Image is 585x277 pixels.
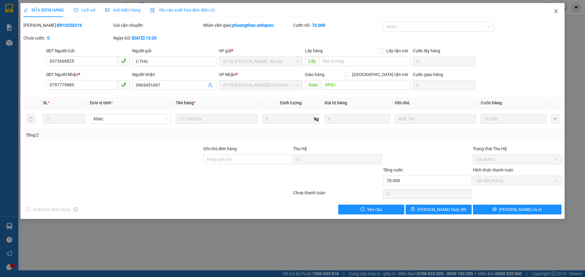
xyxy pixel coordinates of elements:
button: Close [548,3,565,20]
span: kg [314,114,320,124]
div: Chưa cước : [23,35,112,41]
div: Ngày GD: [113,35,202,41]
div: VP gửi [219,47,303,54]
span: Định lượng [280,100,302,105]
button: printer[PERSON_NAME] và In [473,205,562,214]
span: VPBR [80,43,103,54]
span: Yêu cầu xuất hóa đơn điện tử [150,8,214,12]
label: Cước giao hàng [413,72,443,77]
div: SĐT Người Nhận [46,71,130,78]
span: Thu Hộ [293,146,307,151]
span: info-circle [73,207,78,212]
span: Lịch sử [74,8,95,12]
div: Nhân viên giao: [203,22,292,29]
input: Cước giao hàng [413,80,475,90]
input: Ghi chú đơn hàng [203,154,292,164]
div: 0347284567 [71,34,120,43]
div: [PERSON_NAME]: [23,22,112,29]
span: Lấy tận nơi [384,47,410,54]
input: 0 [481,114,546,124]
div: VP 18 [PERSON_NAME][GEOGRAPHIC_DATA] - [GEOGRAPHIC_DATA] [5,5,67,42]
span: close [554,9,558,14]
span: Gửi: [5,6,15,12]
span: Ảnh kiện hàng [105,8,140,12]
div: Người gửi [132,47,216,54]
div: SĐT Người Gửi [46,47,130,54]
label: Hình thức thanh toán [473,168,513,172]
span: VP 36 Lê Thành Duy - Bà Rịa [222,57,299,66]
div: ANH HIẾU [71,27,120,34]
button: save[PERSON_NAME] thay đổi [406,205,472,214]
input: 0 [324,114,390,124]
span: SL [43,100,48,105]
div: Người nhận [132,71,216,78]
span: phone [121,82,126,87]
input: Dọc đường [319,56,410,66]
span: Lấy hàng [305,48,323,53]
div: Trạng thái Thu Hộ [473,145,562,152]
b: phuongthao.anhquoc [232,23,274,28]
span: Yêu cầu [367,206,382,213]
span: edit [23,8,28,12]
div: Chưa thanh toán [292,189,382,200]
span: VP 18 Nguyễn Thái Bình - Quận 1 [222,81,299,90]
span: Tại văn phòng [477,176,558,185]
span: phone [121,58,126,63]
b: 70.000 [312,23,325,28]
b: BR10250216 [57,23,82,28]
span: Lấy [305,56,319,66]
span: Giao [305,80,321,90]
span: Giá trị hàng [324,100,347,105]
div: Gói vận chuyển: [113,22,202,29]
span: Đơn vị tính [90,100,113,105]
span: Tổng cước [383,168,403,172]
span: save [411,207,415,212]
div: ANH PHƯỚC [5,42,67,49]
input: Ghi Chú [395,114,476,124]
input: Cước lấy hàng [413,57,475,66]
span: [PERSON_NAME] và In [499,206,542,213]
span: Giao hàng [305,72,324,77]
label: Cước lấy hàng [413,48,440,53]
span: VP Nhận [219,72,236,77]
span: Tên hàng [176,100,196,105]
span: Xuất hóa đơn hàng [31,206,72,213]
span: Nhận: [71,6,86,12]
span: exclamation-circle [360,207,365,212]
span: printer [492,207,497,212]
span: picture [105,8,109,12]
span: Cước hàng [481,100,502,105]
span: Chưa thu [477,155,558,164]
input: Dọc đường [321,80,410,90]
span: SỬA ĐƠN HÀNG [23,8,64,12]
th: Ghi chú [392,97,478,109]
span: [GEOGRAPHIC_DATA] tận nơi [350,71,410,78]
div: Tổng: 2 [26,132,226,138]
input: VD: Bàn, Ghế [176,114,257,124]
div: Cước rồi : [293,22,382,29]
button: exclamation-circleYêu cầu [338,205,404,214]
span: [PERSON_NAME] thay đổi [417,206,466,213]
span: user-add [208,83,213,88]
div: VP 36 [PERSON_NAME] - Bà Rịa [71,5,120,27]
b: 0 [47,36,50,40]
button: plus [551,114,559,124]
b: [DATE] 13:20 [132,36,157,40]
span: Khác [94,114,167,123]
button: delete [26,114,36,124]
label: Ghi chú đơn hàng [203,146,237,151]
span: clock-circle [74,8,78,12]
img: icon [150,8,155,13]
